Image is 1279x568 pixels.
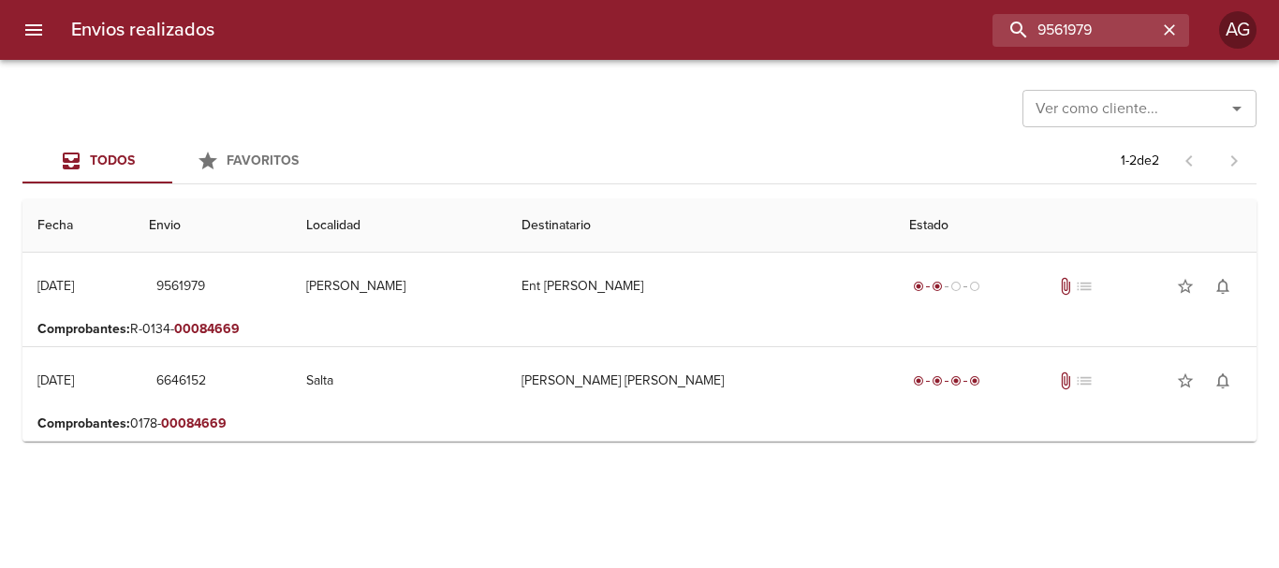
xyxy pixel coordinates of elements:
button: 9561979 [149,269,213,304]
table: Tabla de envíos del cliente [22,199,1257,442]
span: Tiene documentos adjuntos [1056,371,1075,390]
span: Pagina siguiente [1212,138,1257,183]
b: Comprobantes : [37,415,130,431]
td: Salta [291,347,507,415]
span: radio_button_checked [913,375,924,386]
span: No tiene pedido asociado [1075,371,1094,390]
div: Despachado [909,277,984,296]
em: 00084669 [174,321,240,337]
button: Activar notificaciones [1204,362,1242,400]
button: Agregar a favoritos [1167,268,1204,305]
em: 00084669 [161,415,227,431]
th: Envio [134,199,292,253]
th: Destinatario [507,199,893,253]
div: [DATE] [37,372,74,388]
div: [DATE] [37,278,74,294]
div: Entregado [909,371,984,390]
span: notifications_none [1213,371,1232,390]
span: Tiene documentos adjuntos [1056,277,1075,296]
span: star_border [1176,371,1195,390]
span: Favoritos [227,153,299,168]
button: 6646152 [149,364,213,399]
b: Comprobantes : [37,321,130,337]
h6: Envios realizados [71,15,214,45]
button: Activar notificaciones [1204,268,1242,305]
span: radio_button_checked [932,281,943,292]
span: radio_button_unchecked [969,281,980,292]
th: Fecha [22,199,134,253]
div: AG [1219,11,1257,49]
div: Abrir información de usuario [1219,11,1257,49]
td: Ent [PERSON_NAME] [507,253,893,320]
span: 9561979 [156,275,205,299]
p: R-0134- [37,320,1242,339]
th: Localidad [291,199,507,253]
button: Abrir [1224,95,1250,122]
span: radio_button_checked [950,375,962,386]
input: buscar [992,14,1157,47]
div: Tabs Envios [22,138,322,183]
td: [PERSON_NAME] [291,253,507,320]
td: [PERSON_NAME] [PERSON_NAME] [507,347,893,415]
span: Pagina anterior [1167,151,1212,169]
span: star_border [1176,277,1195,296]
span: notifications_none [1213,277,1232,296]
button: Agregar a favoritos [1167,362,1204,400]
span: radio_button_checked [913,281,924,292]
span: radio_button_checked [969,375,980,386]
th: Estado [894,199,1257,253]
span: 6646152 [156,370,206,393]
p: 1 - 2 de 2 [1121,152,1159,170]
button: menu [11,7,56,52]
span: radio_button_checked [932,375,943,386]
p: 0178- [37,415,1242,433]
span: No tiene pedido asociado [1075,277,1094,296]
span: radio_button_unchecked [950,281,962,292]
span: Todos [90,153,135,168]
